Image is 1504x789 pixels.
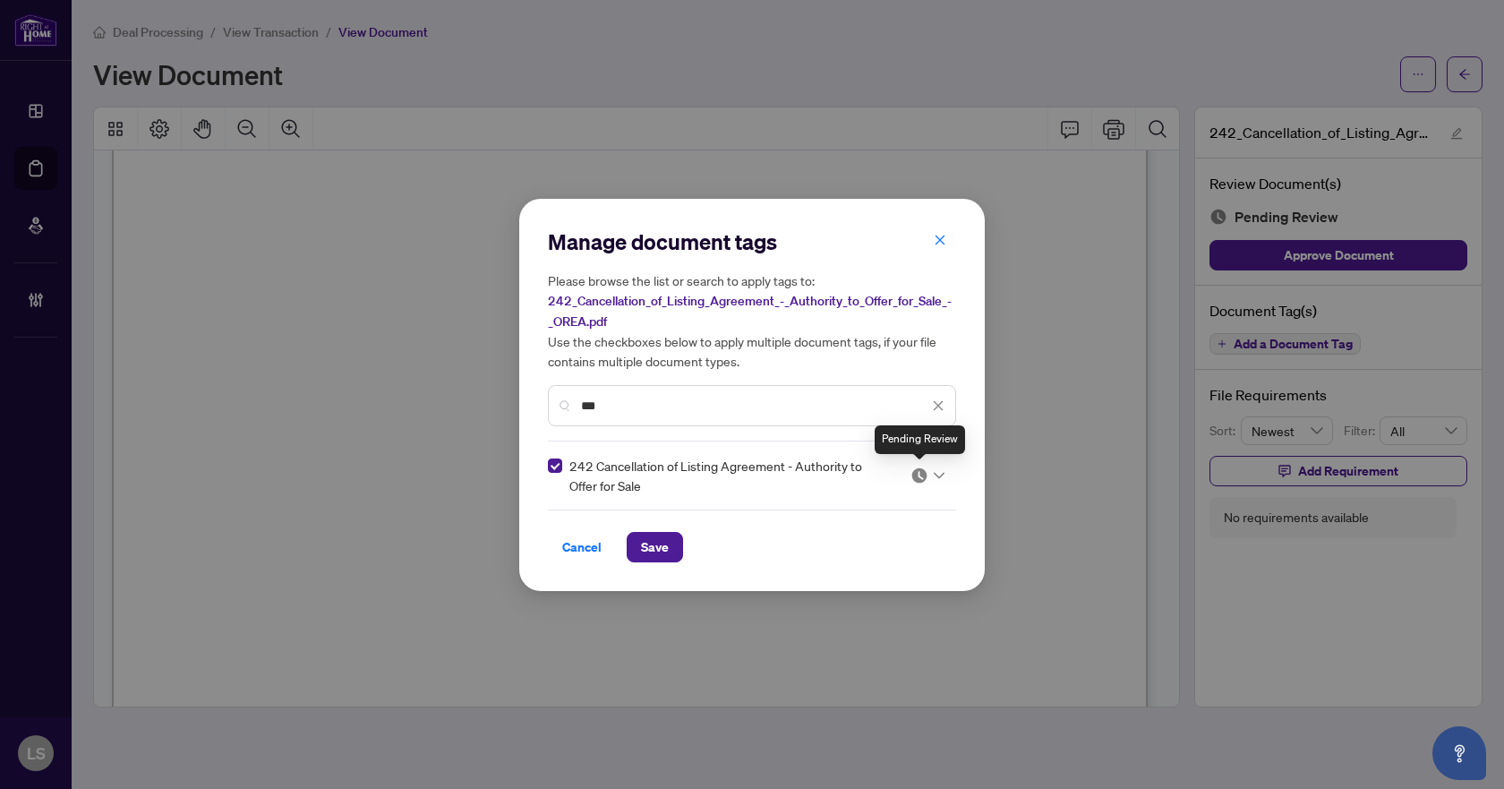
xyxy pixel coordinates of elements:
[875,425,965,454] div: Pending Review
[641,533,669,562] span: Save
[1432,726,1486,780] button: Open asap
[569,456,889,495] span: 242 Cancellation of Listing Agreement - Authority to Offer for Sale
[910,467,928,485] img: status
[910,467,944,485] span: Pending Review
[934,234,946,246] span: close
[562,533,602,562] span: Cancel
[548,270,956,371] h5: Please browse the list or search to apply tags to: Use the checkboxes below to apply multiple doc...
[548,293,952,330] span: 242_Cancellation_of_Listing_Agreement_-_Authority_to_Offer_for_Sale_-_OREA.pdf
[548,532,616,562] button: Cancel
[932,399,944,412] span: close
[627,532,683,562] button: Save
[548,227,956,256] h2: Manage document tags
